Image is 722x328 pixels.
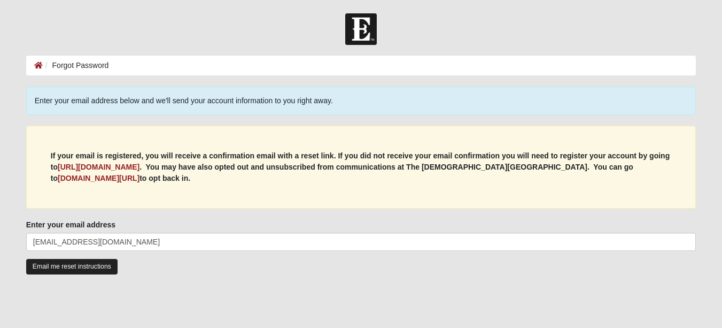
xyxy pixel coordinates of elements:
[58,174,139,182] a: [DOMAIN_NAME][URL]
[58,163,139,171] a: [URL][DOMAIN_NAME]
[26,219,115,230] label: Enter your email address
[26,87,696,115] div: Enter your email address below and we'll send your account information to you right away.
[26,259,118,274] input: Email me reset instructions
[345,13,377,45] img: Church of Eleven22 Logo
[43,60,109,71] li: Forgot Password
[51,150,671,184] p: If your email is registered, you will receive a confirmation email with a reset link. If you did ...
